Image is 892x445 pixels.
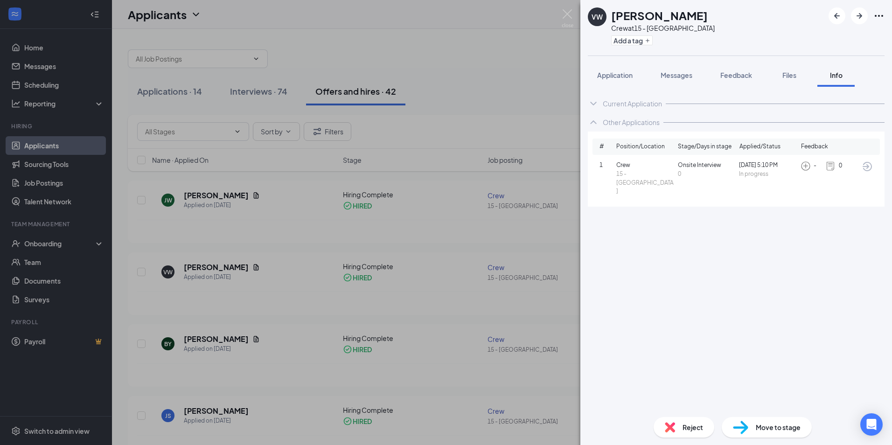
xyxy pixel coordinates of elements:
[678,161,736,170] span: Onsite Interview
[801,142,828,151] span: Feedback
[616,161,674,170] span: Crew
[831,10,843,21] svg: ArrowLeftNew
[588,117,599,128] svg: ChevronUp
[597,71,633,79] span: Application
[839,161,842,170] span: 0
[611,23,715,33] div: Crew at 15 - [GEOGRAPHIC_DATA]
[592,12,603,21] div: VW
[616,170,674,196] span: 15 - [GEOGRAPHIC_DATA]
[599,161,616,170] span: 1
[645,38,650,43] svg: Plus
[720,71,752,79] span: Feedback
[588,98,599,109] svg: ChevronDown
[678,142,732,151] span: Stage/Days in stage
[611,7,708,23] h1: [PERSON_NAME]
[873,10,885,21] svg: Ellipses
[616,142,665,151] span: Position/Location
[851,7,868,24] button: ArrowRight
[829,7,845,24] button: ArrowLeftNew
[862,161,873,172] svg: ArrowCircle
[599,142,616,151] span: #
[603,99,662,108] div: Current Application
[739,161,797,170] span: [DATE] 5:10 PM
[661,71,692,79] span: Messages
[860,413,883,436] div: Open Intercom Messenger
[683,422,703,432] span: Reject
[603,118,660,127] div: Other Applications
[782,71,796,79] span: Files
[739,170,797,179] span: In progress
[756,422,801,432] span: Move to stage
[814,161,816,170] span: -
[830,71,843,79] span: Info
[678,170,736,179] span: 0
[739,142,780,151] span: Applied/Status
[611,35,653,45] button: PlusAdd a tag
[854,10,865,21] svg: ArrowRight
